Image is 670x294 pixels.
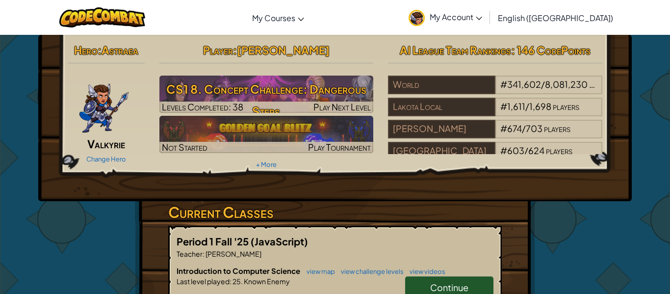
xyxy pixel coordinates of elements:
span: players [553,101,579,112]
div: [GEOGRAPHIC_DATA] [388,142,495,160]
span: Teacher [177,249,203,258]
span: Valkyrie [87,137,125,151]
span: 674 [507,123,522,134]
span: Play Tournament [308,141,371,153]
img: CodeCombat logo [59,7,145,27]
a: [GEOGRAPHIC_DATA]#603/624players [388,151,602,162]
span: Not Started [162,141,207,153]
a: World#341,602/8,081,230players [388,85,602,96]
span: AI League Team Rankings [400,43,511,57]
span: [PERSON_NAME] [237,43,330,57]
span: Introduction to Computer Science [177,266,302,275]
a: English ([GEOGRAPHIC_DATA]) [493,4,618,31]
img: CS1 8. Concept Challenge: Dangerous Steps [159,76,374,113]
span: players [546,145,572,156]
span: 341,602 [507,79,541,90]
span: 603 [507,145,524,156]
span: Player [203,43,233,57]
span: # [500,123,507,134]
div: [PERSON_NAME] [388,120,495,138]
span: / [524,145,528,156]
a: My Courses [247,4,309,31]
span: / [525,101,529,112]
span: / [541,79,545,90]
img: avatar [409,10,425,26]
span: Known Enemy [243,277,290,286]
span: 624 [528,145,544,156]
span: : [230,277,232,286]
span: 1,698 [529,101,551,112]
span: players [544,123,570,134]
span: Continue [430,282,468,293]
a: Play Next Level [159,76,374,113]
span: / [522,123,526,134]
span: # [500,101,507,112]
a: + More [256,160,277,168]
a: My Account [404,2,487,33]
img: Golden Goal [159,116,374,153]
a: Lakota Local#1,611/1,698players [388,107,602,118]
h3: CS1 8. Concept Challenge: Dangerous Steps [159,78,374,122]
a: view map [302,267,335,275]
span: My Courses [252,13,295,23]
h3: Current Classes [168,201,502,223]
span: Last level played [177,277,230,286]
span: : [233,43,237,57]
span: # [500,145,507,156]
a: Change Hero [86,155,126,163]
span: : 146 CodePoints [511,43,591,57]
span: : [203,249,205,258]
span: Period 1 Fall '25 [177,235,251,247]
a: Not StartedPlay Tournament [159,116,374,153]
span: My Account [430,12,482,22]
a: [PERSON_NAME]#674/703players [388,129,602,140]
span: (JavaScript) [251,235,308,247]
span: Astraea [102,43,138,57]
span: 1,611 [507,101,525,112]
div: World [388,76,495,94]
span: English ([GEOGRAPHIC_DATA]) [498,13,613,23]
a: view videos [405,267,445,275]
span: : [98,43,102,57]
span: 25. [232,277,243,286]
span: 8,081,230 [545,79,588,90]
span: # [500,79,507,90]
a: view challenge levels [336,267,404,275]
span: [PERSON_NAME] [205,249,261,258]
span: 703 [526,123,542,134]
span: Hero [74,43,98,57]
div: Lakota Local [388,98,495,116]
img: ValkyriePose.png [78,76,129,134]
